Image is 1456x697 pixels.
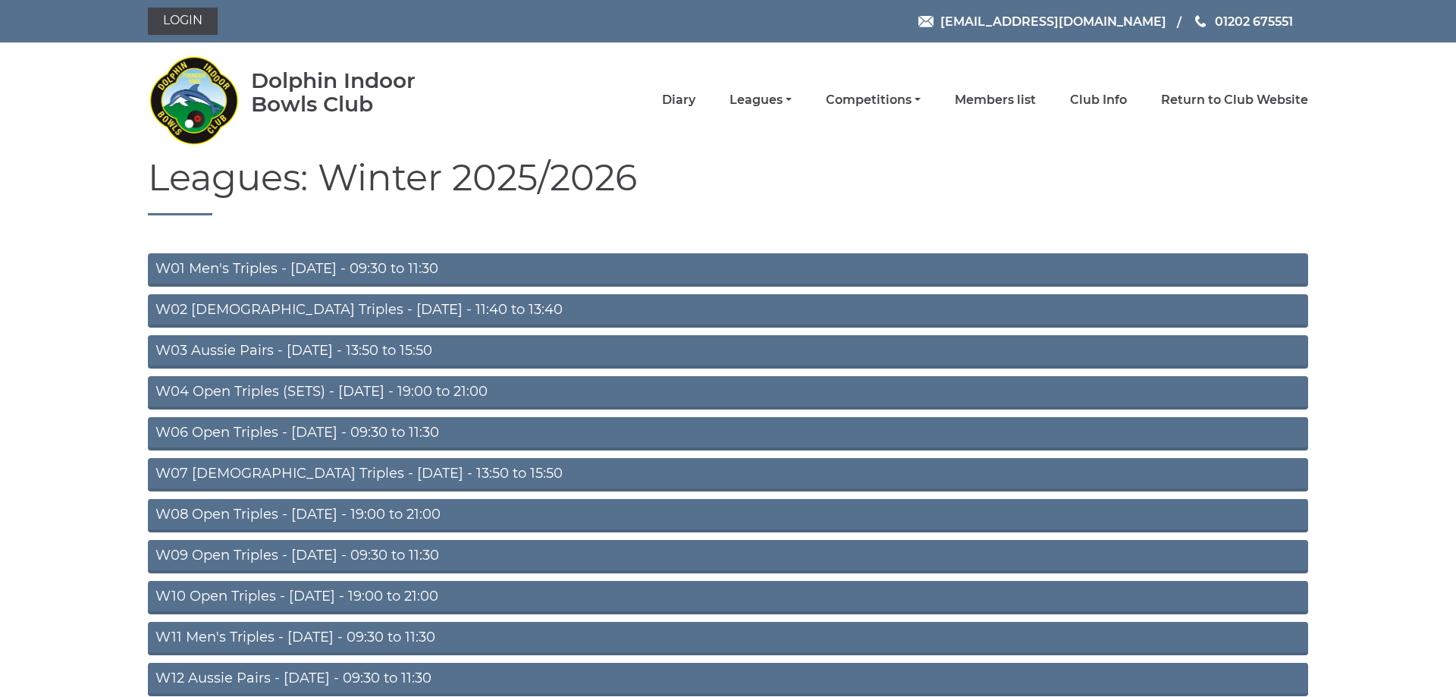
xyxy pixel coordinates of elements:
[148,294,1308,328] a: W02 [DEMOGRAPHIC_DATA] Triples - [DATE] - 11:40 to 13:40
[148,581,1308,614] a: W10 Open Triples - [DATE] - 19:00 to 21:00
[148,622,1308,655] a: W11 Men's Triples - [DATE] - 09:30 to 11:30
[1215,14,1293,28] span: 01202 675551
[1070,92,1127,108] a: Club Info
[148,499,1308,532] a: W08 Open Triples - [DATE] - 19:00 to 21:00
[251,69,464,116] div: Dolphin Indoor Bowls Club
[1161,92,1308,108] a: Return to Club Website
[148,417,1308,451] a: W06 Open Triples - [DATE] - 09:30 to 11:30
[148,158,1308,215] h1: Leagues: Winter 2025/2026
[148,8,218,35] a: Login
[148,253,1308,287] a: W01 Men's Triples - [DATE] - 09:30 to 11:30
[940,14,1166,28] span: [EMAIL_ADDRESS][DOMAIN_NAME]
[148,540,1308,573] a: W09 Open Triples - [DATE] - 09:30 to 11:30
[918,16,934,27] img: Email
[955,92,1036,108] a: Members list
[148,47,239,153] img: Dolphin Indoor Bowls Club
[148,335,1308,369] a: W03 Aussie Pairs - [DATE] - 13:50 to 15:50
[918,12,1166,31] a: Email [EMAIL_ADDRESS][DOMAIN_NAME]
[148,458,1308,491] a: W07 [DEMOGRAPHIC_DATA] Triples - [DATE] - 13:50 to 15:50
[148,663,1308,696] a: W12 Aussie Pairs - [DATE] - 09:30 to 11:30
[148,376,1308,410] a: W04 Open Triples (SETS) - [DATE] - 19:00 to 21:00
[1195,15,1206,27] img: Phone us
[1193,12,1293,31] a: Phone us 01202 675551
[826,92,921,108] a: Competitions
[662,92,695,108] a: Diary
[730,92,792,108] a: Leagues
